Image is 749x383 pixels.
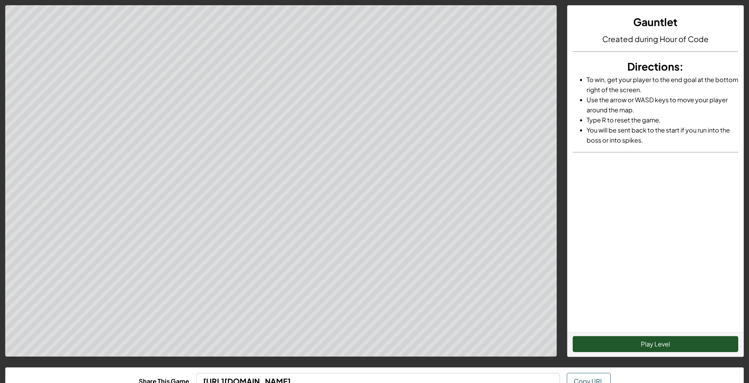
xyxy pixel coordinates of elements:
[587,115,739,125] li: Type R to reset the game.
[573,33,739,45] h4: Created during Hour of Code
[587,74,739,95] li: To win, get your player to the end goal at the bottom right of the screen.
[587,95,739,115] li: Use the arrow or WASD keys to move your player around the map.
[587,125,739,145] li: You will be sent back to the start if you run into the boss or into spikes.
[627,60,679,73] span: Directions
[573,336,739,352] button: Play Level
[573,59,739,74] h3: :
[573,14,739,30] h3: Gauntlet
